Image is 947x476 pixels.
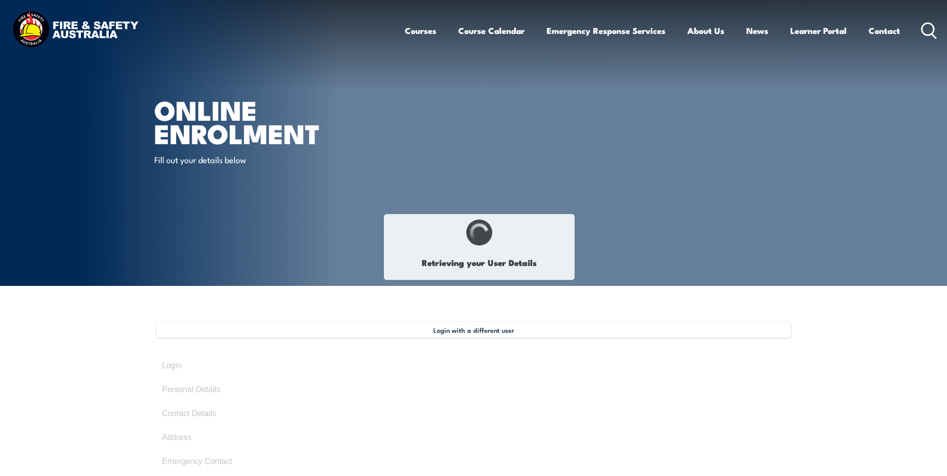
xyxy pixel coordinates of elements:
[547,17,665,44] a: Emergency Response Services
[458,17,525,44] a: Course Calendar
[405,17,436,44] a: Courses
[154,154,336,165] p: Fill out your details below
[869,17,900,44] a: Contact
[154,98,401,144] h1: Online Enrolment
[746,17,768,44] a: News
[790,17,847,44] a: Learner Portal
[389,251,569,274] h1: Retrieving your User Details
[687,17,724,44] a: About Us
[433,326,514,334] span: Login with a different user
